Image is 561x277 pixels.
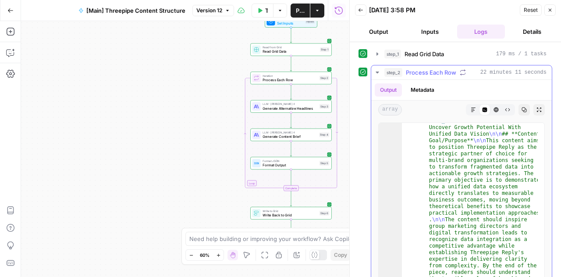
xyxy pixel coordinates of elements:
div: Read from GridRead Grid DataStep 1 [250,43,332,56]
g: Edge from step_1 to step_2 [290,56,292,71]
div: LoopIterationProcess Each RowStep 2 [250,72,332,84]
g: Edge from step_4 to step_5 [290,141,292,156]
span: LLM · [PERSON_NAME] 4 [263,130,317,135]
div: Step 1 [320,47,330,52]
span: Copy [334,251,347,259]
button: [Main] Threepipe Content Structure [73,4,191,18]
span: Write Back to Grid [263,212,317,218]
span: step_1 [384,50,401,58]
button: Version 12 [192,5,234,16]
span: step_2 [384,68,402,77]
g: Edge from step_2 to step_3 [290,84,292,100]
span: array [378,104,402,115]
div: Complete [250,185,332,191]
div: LLM · [PERSON_NAME] 4Generate Content BriefStep 4 [250,129,332,141]
span: Process Each Row [406,68,456,77]
button: Copy [330,249,351,261]
span: [Main] Threepipe Content Structure [86,6,185,15]
button: Output [375,83,402,97]
button: Metadata [405,83,440,97]
span: LLM · [PERSON_NAME] 4 [263,102,317,106]
g: Edge from step_6 to end [290,219,292,235]
button: Logs [457,25,505,39]
button: Publish [291,4,310,18]
span: Read from Grid [263,45,318,50]
button: Inputs [406,25,454,39]
div: Write to GridWrite Back to GridStep 6 [250,207,332,219]
span: Process Each Row [263,77,317,83]
g: Edge from start to step_1 [290,27,292,43]
div: LLM · [PERSON_NAME] 4Generate Alternative HeadlinesStep 3 [250,100,332,113]
span: Iteration [263,74,317,78]
g: Edge from step_2-iteration-end to step_6 [290,191,292,206]
span: Reset [524,6,538,14]
button: 22 minutes 11 seconds [371,65,552,79]
div: Set InputsInputs [250,15,332,28]
span: Write to Grid [263,209,317,213]
button: Reset [520,4,542,16]
span: Test Workflow [265,6,268,15]
button: Output [355,25,403,39]
span: Read Grid Data [263,49,318,54]
button: Details [508,25,556,39]
div: Step 2 [320,76,330,80]
button: Test Workflow [252,4,273,18]
div: Step 5 [320,161,330,165]
div: Step 4 [319,133,329,137]
button: 179 ms / 1 tasks [371,47,552,61]
span: Read Grid Data [405,50,444,58]
span: 179 ms / 1 tasks [496,50,547,58]
span: Format JSON [263,159,317,163]
div: Format JSONFormat OutputStep 5 [250,157,332,169]
div: Inputs [305,19,315,24]
span: Generate Alternative Headlines [263,106,317,111]
span: Format Output [263,162,317,168]
g: Edge from step_3 to step_4 [290,112,292,128]
span: Set Inputs [277,21,303,26]
div: Step 3 [320,104,330,109]
span: Generate Content Brief [263,134,317,139]
div: Complete [284,185,298,191]
span: Publish [296,6,305,15]
span: 22 minutes 11 seconds [480,68,547,76]
span: Version 12 [196,7,222,14]
span: 60% [200,252,209,259]
div: Step 6 [320,211,330,216]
